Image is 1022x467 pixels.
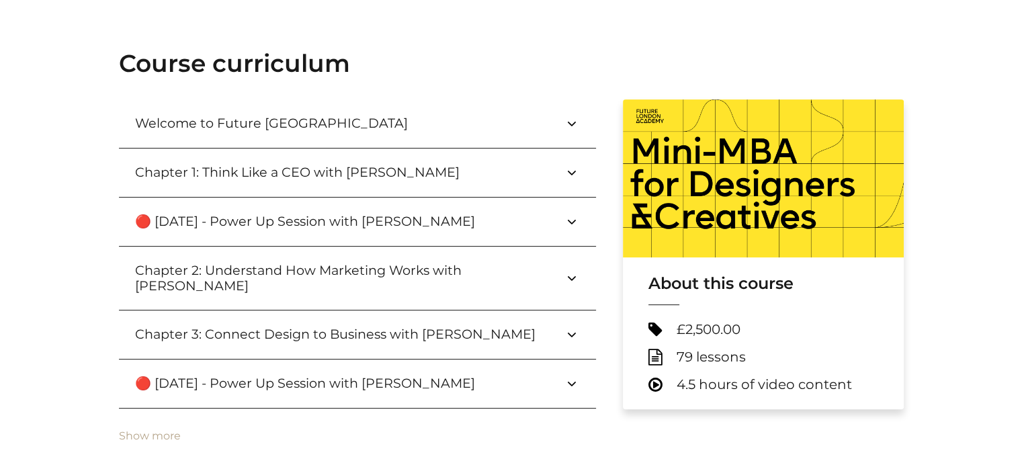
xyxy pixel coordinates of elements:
[119,148,596,197] button: Chapter 1: Think Like a CEO with [PERSON_NAME]
[135,165,481,180] h3: Chapter 1: Think Like a CEO with [PERSON_NAME]
[119,99,596,148] button: Welcome to Future [GEOGRAPHIC_DATA]
[135,327,557,342] h3: Chapter 3: Connect Design to Business with [PERSON_NAME]
[119,430,181,442] button: Show more
[119,49,904,78] h2: Course curriculum
[677,349,746,366] span: 79 lessons
[119,198,596,246] button: 🔴 [DATE] - Power Up Session with [PERSON_NAME]
[119,359,596,408] button: 🔴 [DATE] - Power Up Session with [PERSON_NAME]
[135,376,497,391] h3: 🔴 [DATE] - Power Up Session with [PERSON_NAME]
[135,116,429,131] h3: Welcome to Future [GEOGRAPHIC_DATA]
[677,376,852,393] span: 4.5 hours of video content
[677,321,740,338] span: £2,500.00
[119,310,596,359] button: Chapter 3: Connect Design to Business with [PERSON_NAME]
[119,247,596,310] button: Chapter 2: Understand How Marketing Works with [PERSON_NAME]
[648,273,878,294] h3: About this course
[135,214,497,229] h3: 🔴 [DATE] - Power Up Session with [PERSON_NAME]
[135,263,564,294] h3: Chapter 2: Understand How Marketing Works with [PERSON_NAME]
